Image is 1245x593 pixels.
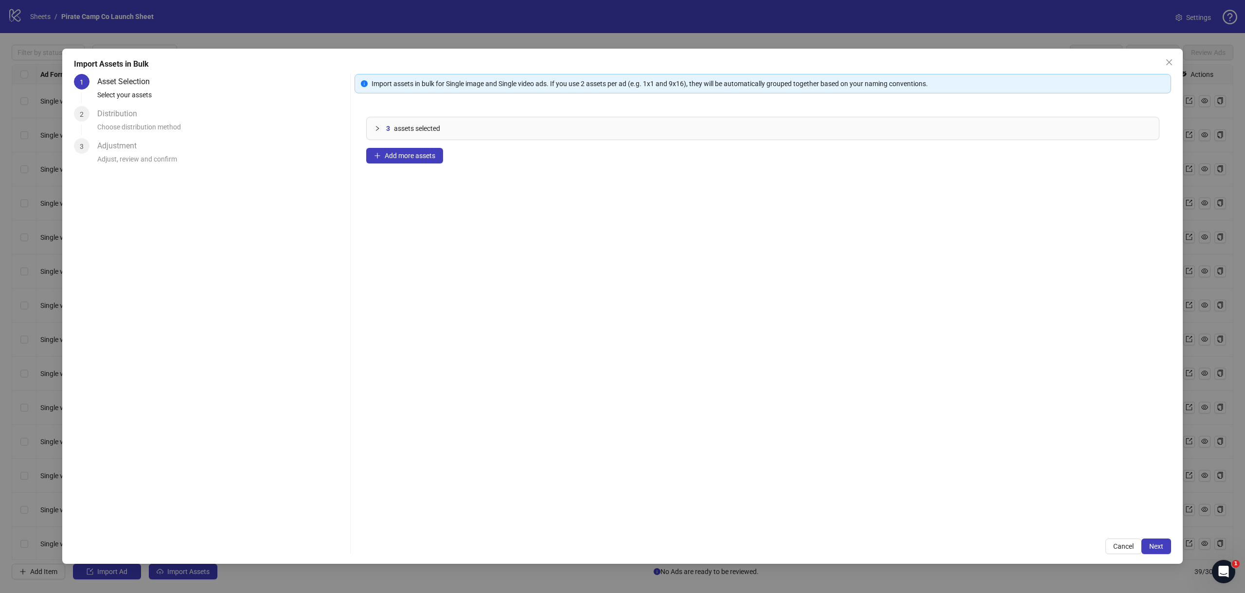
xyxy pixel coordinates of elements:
[97,74,158,90] div: Asset Selection
[97,138,144,154] div: Adjustment
[367,117,1159,140] div: 3assets selected
[385,152,435,160] span: Add more assets
[97,106,145,122] div: Distribution
[394,123,440,134] span: assets selected
[97,90,346,106] div: Select your assets
[80,110,84,118] span: 2
[374,152,381,159] span: plus
[1149,542,1163,550] span: Next
[361,80,368,87] span: info-circle
[97,122,346,138] div: Choose distribution method
[1165,58,1173,66] span: close
[97,154,346,170] div: Adjust, review and confirm
[1232,560,1240,568] span: 1
[1141,539,1171,554] button: Next
[1161,54,1177,70] button: Close
[386,123,390,134] span: 3
[80,78,84,86] span: 1
[1113,542,1134,550] span: Cancel
[80,143,84,150] span: 3
[372,78,1165,89] div: Import assets in bulk for Single image and Single video ads. If you use 2 assets per ad (e.g. 1x1...
[1212,560,1235,583] iframe: Intercom live chat
[1105,539,1141,554] button: Cancel
[366,148,443,163] button: Add more assets
[374,126,380,131] span: collapsed
[74,58,1171,70] div: Import Assets in Bulk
